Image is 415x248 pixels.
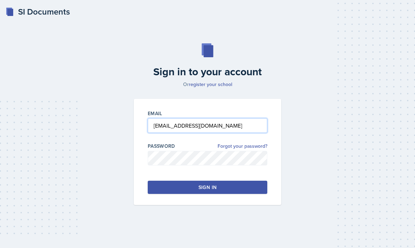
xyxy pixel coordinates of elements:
a: Forgot your password? [218,143,267,150]
p: Or [130,81,285,88]
label: Email [148,110,162,117]
input: Email [148,118,267,133]
div: Sign in [198,184,217,191]
h2: Sign in to your account [130,66,285,78]
a: SI Documents [6,6,70,18]
label: Password [148,143,175,149]
a: register your school [189,81,232,88]
button: Sign in [148,181,267,194]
